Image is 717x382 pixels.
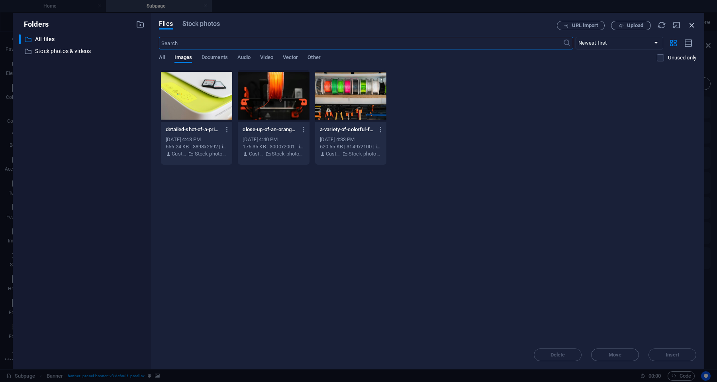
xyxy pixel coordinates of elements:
[320,143,382,150] div: 620.55 KB | 3149x2100 | image/jpeg
[237,53,251,64] span: Audio
[174,53,192,64] span: Images
[166,143,227,150] div: 656.24 KB | 3898x2592 | image/jpeg
[166,136,227,143] div: [DATE] 4:43 PM
[320,150,382,158] div: By: Customer | Folder: Stock photos & videos
[159,19,173,29] span: Files
[3,314,151,371] div: Drop content here
[557,21,605,30] button: URL import
[308,53,320,64] span: Other
[166,126,220,133] p: detailed-shot-of-a-printer-s-control-panel-with-sd-cards-on-top-highlighting-modern-tech-Ac3UBqCi...
[182,19,220,29] span: Stock photos
[19,46,145,56] div: Stock photos & videos
[243,136,304,143] div: [DATE] 4:40 PM
[166,150,227,158] div: By: Customer | Folder: Stock photos & videos
[668,54,696,61] p: Displays only files that are not in use on the website. Files added during this session can still...
[35,47,130,56] p: Stock photos & videos
[136,20,145,29] i: Create new folder
[249,150,263,158] p: Customer
[320,126,374,133] p: a-variety-of-colorful-filament-spools-and-tools-organized-on-a-workshop-shelf-ideal-for-3d-printi...
[272,150,305,158] p: Stock photos & videos
[611,21,651,30] button: Upload
[35,35,130,44] p: All files
[243,150,304,158] div: By: Customer | Folder: Stock photos & videos
[159,53,165,64] span: All
[657,21,666,30] i: Reload
[349,150,382,158] p: Stock photos & videos
[195,150,228,158] p: Stock photos & videos
[19,19,49,30] p: Folders
[172,150,186,158] p: Customer
[627,23,643,28] span: Upload
[326,150,340,158] p: Customer
[572,23,598,28] span: URL import
[283,53,298,64] span: Vector
[3,3,56,10] a: Skip to main content
[260,53,273,64] span: Video
[19,34,21,44] div: ​
[672,21,681,30] i: Minimize
[159,37,562,49] input: Search
[243,126,297,133] p: close-up-of-an-orange-3d-printer-filament-spool-in-a-workshop-setting-highlighting-innovation-and...
[202,53,228,64] span: Documents
[320,136,382,143] div: [DATE] 4:33 PM
[243,143,304,150] div: 176.35 KB | 3000x2001 | image/jpeg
